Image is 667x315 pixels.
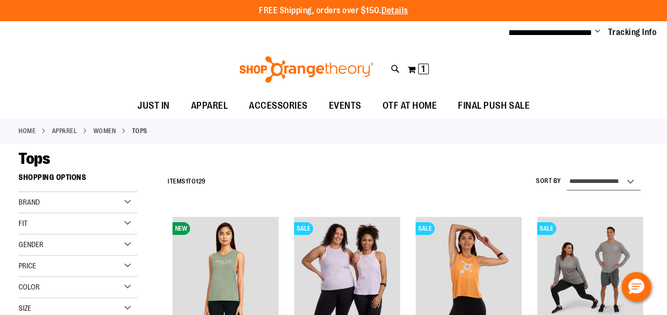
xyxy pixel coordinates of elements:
span: 1 [186,178,188,185]
span: Price [19,261,36,270]
a: OTF AT HOME [372,94,448,118]
a: JUST IN [127,94,180,118]
span: JUST IN [137,94,170,118]
button: Account menu [595,27,600,38]
a: FINAL PUSH SALE [447,94,540,118]
span: SALE [294,222,313,235]
span: EVENTS [329,94,361,118]
a: WOMEN [93,126,116,136]
a: Details [382,6,408,15]
a: APPAREL [180,94,239,118]
span: NEW [172,222,190,235]
span: 1 [421,64,425,74]
span: Fit [19,219,28,227]
button: Hello, have a question? Let’s chat. [621,272,651,302]
img: Shop Orangetheory [238,56,375,83]
label: Sort By [536,177,561,186]
a: APPAREL [52,126,77,136]
a: EVENTS [318,94,372,118]
span: OTF AT HOME [383,94,437,118]
span: FINAL PUSH SALE [458,94,530,118]
h2: Items to [168,173,206,190]
span: 129 [196,178,206,185]
span: SALE [415,222,435,235]
span: SALE [537,222,556,235]
a: Tracking Info [608,27,657,38]
span: Tops [19,150,50,168]
span: Size [19,304,31,312]
span: Brand [19,198,40,206]
span: APPAREL [191,94,228,118]
span: ACCESSORIES [249,94,308,118]
strong: Tops [132,126,148,136]
strong: Shopping Options [19,168,137,192]
a: Home [19,126,36,136]
a: ACCESSORIES [238,94,318,118]
span: Gender [19,240,44,249]
p: FREE Shipping, orders over $150. [259,5,408,17]
span: Color [19,283,40,291]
